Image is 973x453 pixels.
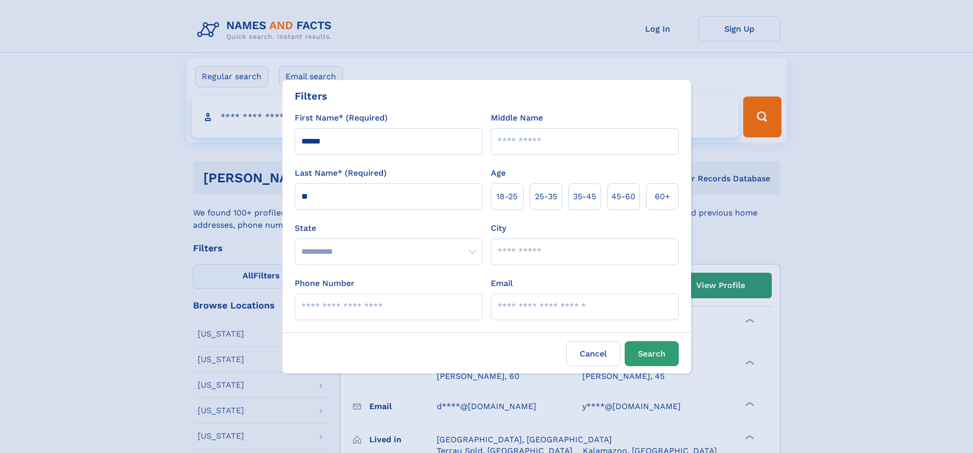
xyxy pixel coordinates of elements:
[566,341,621,366] label: Cancel
[625,341,679,366] button: Search
[496,190,517,203] span: 18‑25
[655,190,670,203] span: 60+
[295,222,483,234] label: State
[573,190,596,203] span: 35‑45
[535,190,557,203] span: 25‑35
[491,167,506,179] label: Age
[491,112,543,124] label: Middle Name
[491,222,506,234] label: City
[295,112,388,124] label: First Name* (Required)
[295,277,354,290] label: Phone Number
[491,277,513,290] label: Email
[295,88,327,104] div: Filters
[295,167,387,179] label: Last Name* (Required)
[611,190,635,203] span: 45‑60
